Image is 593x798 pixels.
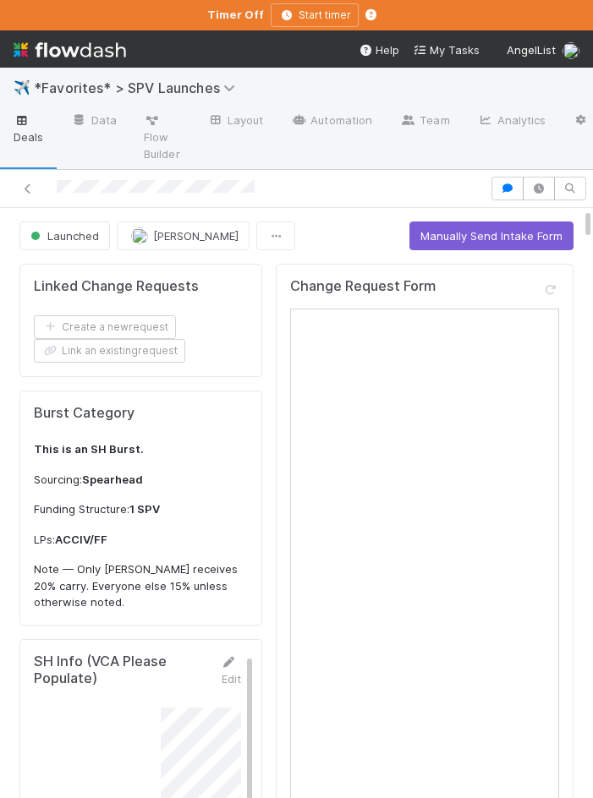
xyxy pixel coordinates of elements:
img: avatar_b18de8e2-1483-4e81-aa60-0a3d21592880.png [563,42,579,59]
a: Team [386,108,463,135]
button: Start timer [271,3,359,27]
button: Launched [19,221,110,250]
span: Flow Builder [144,112,180,162]
a: Layout [194,108,277,135]
h5: Linked Change Requests [34,278,199,295]
button: Create a newrequest [34,315,176,339]
strong: Timer Off [207,8,264,21]
p: Funding Structure: [34,501,248,518]
a: Analytics [464,108,560,135]
a: Data [58,108,130,135]
a: My Tasks [413,41,480,58]
strong: 1 SPV [129,502,160,516]
strong: Spearhead [82,473,143,486]
span: ✈️ [14,80,30,95]
a: Flow Builder [130,108,194,169]
img: logo-inverted-e16ddd16eac7371096b0.svg [14,36,126,64]
button: [PERSON_NAME] [117,221,250,250]
h5: Change Request Form [290,278,436,295]
span: Deals [14,112,44,145]
strong: This is an SH Burst. [34,442,144,456]
img: avatar_784ea27d-2d59-4749-b480-57d513651deb.png [131,227,148,244]
a: Automation [277,108,386,135]
button: Link an existingrequest [34,339,185,363]
span: [PERSON_NAME] [153,229,239,243]
h5: SH Info (VCA Please Populate) [34,653,206,686]
span: *Favorites* > SPV Launches [34,79,244,96]
div: Help [359,41,399,58]
a: Edit [221,655,241,686]
h5: Burst Category [34,405,248,422]
span: AngelList [507,43,556,57]
strong: ACCIV/FF [55,533,107,546]
span: My Tasks [413,43,480,57]
span: Launched [27,229,99,243]
p: Sourcing: [34,472,248,489]
p: Note — Only [PERSON_NAME] receives 20% carry. Everyone else 15% unless otherwise noted. [34,561,248,611]
button: Manually Send Intake Form [409,221,574,250]
p: LPs: [34,532,248,549]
